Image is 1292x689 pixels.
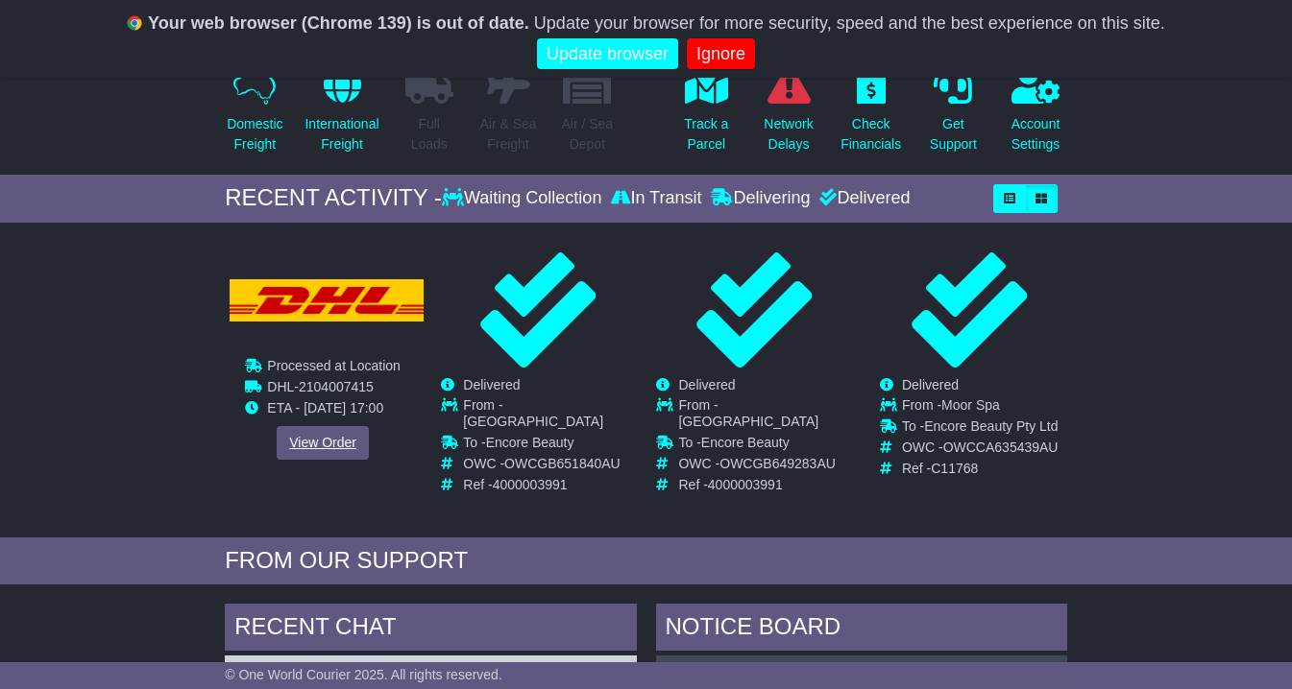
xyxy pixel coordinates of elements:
a: CheckFinancials [840,64,902,165]
td: OWC - [902,440,1059,461]
td: From - [463,397,635,435]
span: ETA - [DATE] 17:00 [267,399,383,415]
a: InternationalFreight [304,64,379,165]
p: Check Financials [841,114,901,154]
a: Ignore [687,38,755,70]
td: - [267,378,401,399]
span: DHL [267,378,294,393]
p: Full Loads [405,114,453,154]
div: Delivering [706,188,815,209]
span: C11768 [931,461,978,476]
span: 2104007415 [299,378,374,393]
p: Domestic Freight [227,114,282,154]
span: OWCCA635439AU [943,440,1059,455]
div: NOTICE BOARD [656,604,1067,655]
span: Delivered [678,377,735,392]
p: Air / Sea Depot [561,114,613,154]
div: Delivered [815,188,910,209]
td: Ref - [902,461,1059,477]
span: [GEOGRAPHIC_DATA] [463,414,603,429]
td: To - [902,418,1059,440]
p: Track a Parcel [684,114,728,154]
a: Track aParcel [683,64,729,165]
p: Air & Sea Freight [479,114,536,154]
span: [GEOGRAPHIC_DATA] [678,414,818,429]
div: In Transit [606,188,706,209]
img: DHL.png [230,278,424,321]
td: OWC - [678,456,850,477]
td: Ref - [463,477,635,493]
div: RECENT ACTIVITY - [225,184,442,212]
span: Encore Beauty [701,435,790,450]
td: Ref - [678,477,850,493]
a: DomesticFreight [226,64,283,165]
a: NetworkDelays [763,64,814,165]
p: Account Settings [1012,114,1060,154]
span: Moor Spa [941,397,1000,413]
a: View Order [277,426,369,460]
span: 4000003991 [493,477,568,492]
span: OWCGB651840AU [504,456,621,471]
span: Encore Beauty [486,435,574,450]
span: Processed at Location [267,358,401,373]
div: RECENT CHAT [225,604,636,655]
span: Delivered [463,377,520,392]
span: Update your browser for more security, speed and the best experience on this site. [534,13,1165,33]
b: Your web browser (Chrome 139) is out of date. [148,13,529,33]
a: GetSupport [929,64,978,165]
a: Update browser [537,38,678,70]
td: To - [678,435,850,456]
div: Waiting Collection [442,188,606,209]
span: © One World Courier 2025. All rights reserved. [225,667,502,682]
span: OWCGB649283AU [719,456,836,471]
span: Encore Beauty Pty Ltd [924,418,1058,434]
div: FROM OUR SUPPORT [225,547,1067,575]
span: 4000003991 [708,477,783,492]
td: OWC - [463,456,635,477]
span: Delivered [902,377,959,392]
td: From - [902,397,1059,418]
p: International Freight [305,114,378,154]
td: From - [678,397,850,435]
a: AccountSettings [1011,64,1061,165]
p: Get Support [930,114,977,154]
td: To - [463,435,635,456]
p: Network Delays [764,114,813,154]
